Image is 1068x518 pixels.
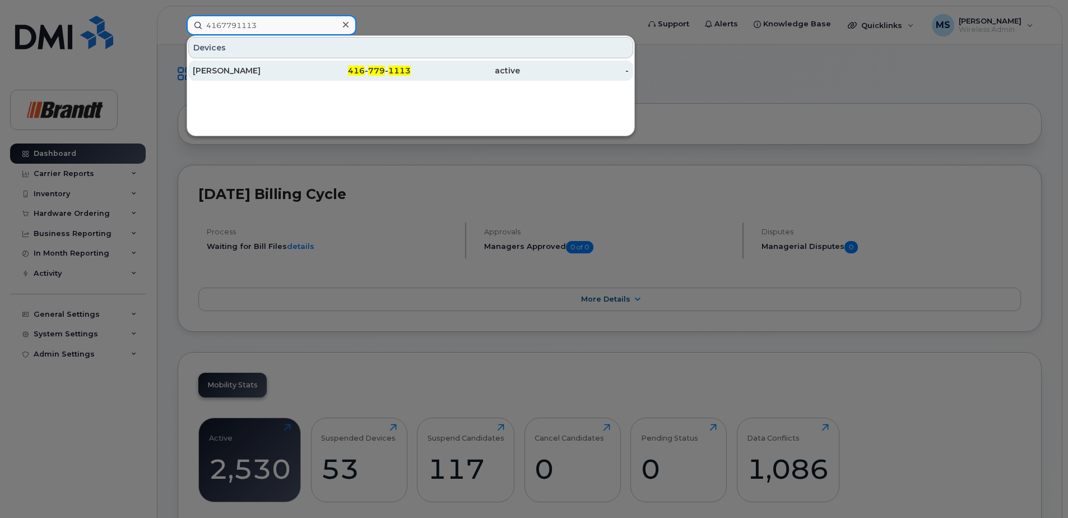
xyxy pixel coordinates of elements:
[368,66,385,76] span: 779
[188,61,633,81] a: [PERSON_NAME]416-779-1113active-
[348,66,365,76] span: 416
[520,65,629,76] div: -
[388,66,411,76] span: 1113
[411,65,520,76] div: active
[193,65,302,76] div: [PERSON_NAME]
[302,65,411,76] div: - -
[188,37,633,58] div: Devices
